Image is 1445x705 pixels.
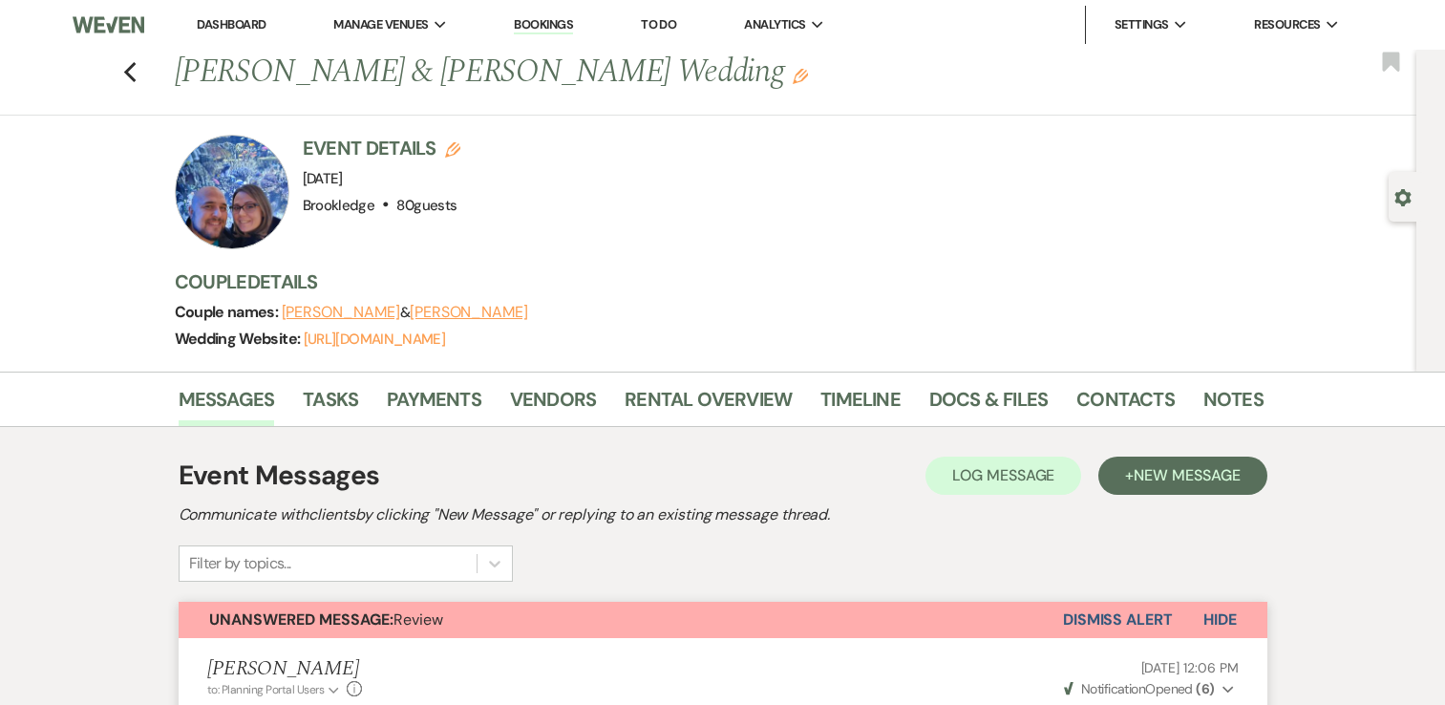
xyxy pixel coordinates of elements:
[1115,15,1169,34] span: Settings
[207,657,363,681] h5: [PERSON_NAME]
[510,384,596,426] a: Vendors
[179,503,1267,526] h2: Communicate with clients by clicking "New Message" or replying to an existing message thread.
[1141,659,1239,676] span: [DATE] 12:06 PM
[1203,609,1237,630] span: Hide
[303,169,343,188] span: [DATE]
[952,465,1054,485] span: Log Message
[189,552,291,575] div: Filter by topics...
[744,15,805,34] span: Analytics
[514,16,573,34] a: Bookings
[1076,384,1175,426] a: Contacts
[1061,679,1239,699] button: NotificationOpened (6)
[396,196,457,215] span: 80 guests
[387,384,481,426] a: Payments
[179,602,1063,638] button: Unanswered Message:Review
[1203,384,1264,426] a: Notes
[207,682,325,697] span: to: Planning Portal Users
[73,5,144,45] img: Weven Logo
[1254,15,1320,34] span: Resources
[175,302,282,322] span: Couple names:
[1173,602,1267,638] button: Hide
[625,384,792,426] a: Rental Overview
[303,196,375,215] span: Brookledge
[641,16,676,32] a: To Do
[175,329,304,349] span: Wedding Website:
[209,609,393,630] strong: Unanswered Message:
[1196,680,1214,697] strong: ( 6 )
[282,303,528,322] span: &
[179,384,275,426] a: Messages
[304,330,445,349] a: [URL][DOMAIN_NAME]
[410,305,528,320] button: [PERSON_NAME]
[1394,187,1412,205] button: Open lead details
[179,456,380,496] h1: Event Messages
[1063,602,1173,638] button: Dismiss Alert
[209,609,443,630] span: Review
[820,384,901,426] a: Timeline
[1134,465,1240,485] span: New Message
[1064,680,1215,697] span: Opened
[925,457,1081,495] button: Log Message
[929,384,1048,426] a: Docs & Files
[1098,457,1266,495] button: +New Message
[175,268,1244,295] h3: Couple Details
[303,384,358,426] a: Tasks
[333,15,428,34] span: Manage Venues
[1081,680,1145,697] span: Notification
[207,681,343,698] button: to: Planning Portal Users
[197,16,266,32] a: Dashboard
[282,305,400,320] button: [PERSON_NAME]
[303,135,461,161] h3: Event Details
[793,67,808,84] button: Edit
[175,50,1031,96] h1: [PERSON_NAME] & [PERSON_NAME] Wedding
